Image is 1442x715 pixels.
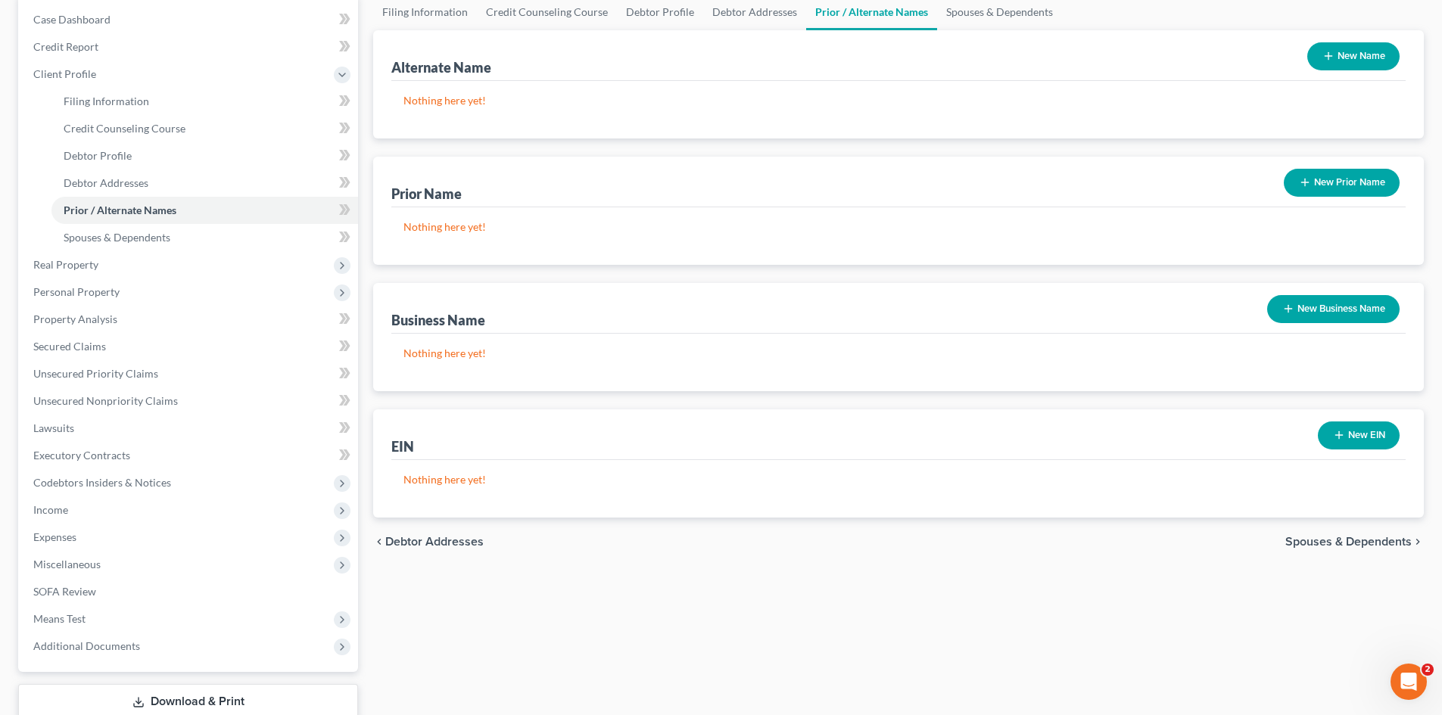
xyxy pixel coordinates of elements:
[33,40,98,53] span: Credit Report
[21,6,358,33] a: Case Dashboard
[391,185,462,203] div: Prior Name
[385,536,484,548] span: Debtor Addresses
[51,169,358,197] a: Debtor Addresses
[33,312,117,325] span: Property Analysis
[64,204,176,216] span: Prior / Alternate Names
[373,536,385,548] i: chevron_left
[21,442,358,469] a: Executory Contracts
[391,437,414,455] div: EIN
[64,231,170,244] span: Spouses & Dependents
[33,503,68,516] span: Income
[1391,664,1427,700] iframe: Intercom live chat
[64,149,132,162] span: Debtor Profile
[33,13,111,26] span: Case Dashboard
[51,197,358,224] a: Prior / Alternate Names
[1422,664,1434,676] span: 2
[403,346,1394,361] p: Nothing here yet!
[33,639,140,652] span: Additional Documents
[51,142,358,169] a: Debtor Profile
[33,612,86,625] span: Means Test
[21,415,358,442] a: Lawsuits
[1318,421,1400,449] button: New EIN
[64,176,148,189] span: Debtor Addresses
[33,585,96,598] span: SOFA Review
[1285,536,1424,548] button: Spouses & Dependents chevron_right
[51,224,358,251] a: Spouses & Dependents
[21,387,358,415] a: Unsecured Nonpriority Claims
[33,476,171,489] span: Codebtors Insiders & Notices
[33,258,98,271] span: Real Property
[33,449,130,462] span: Executory Contracts
[33,558,101,570] span: Miscellaneous
[391,311,485,329] div: Business Name
[1412,536,1424,548] i: chevron_right
[1285,536,1412,548] span: Spouses & Dependents
[21,33,358,61] a: Credit Report
[403,472,1394,487] p: Nothing here yet!
[33,285,120,298] span: Personal Property
[51,115,358,142] a: Credit Counseling Course
[33,530,76,543] span: Expenses
[391,58,491,76] div: Alternate Name
[1284,169,1400,197] button: New Prior Name
[64,122,185,135] span: Credit Counseling Course
[33,340,106,353] span: Secured Claims
[33,394,178,407] span: Unsecured Nonpriority Claims
[64,95,149,107] span: Filing Information
[21,333,358,360] a: Secured Claims
[21,578,358,605] a: SOFA Review
[33,367,158,380] span: Unsecured Priority Claims
[21,306,358,333] a: Property Analysis
[373,536,484,548] button: chevron_left Debtor Addresses
[21,360,358,387] a: Unsecured Priority Claims
[1307,42,1400,70] button: New Name
[403,219,1394,235] p: Nothing here yet!
[403,93,1394,108] p: Nothing here yet!
[33,421,74,434] span: Lawsuits
[1267,295,1400,323] button: New Business Name
[51,88,358,115] a: Filing Information
[33,67,96,80] span: Client Profile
